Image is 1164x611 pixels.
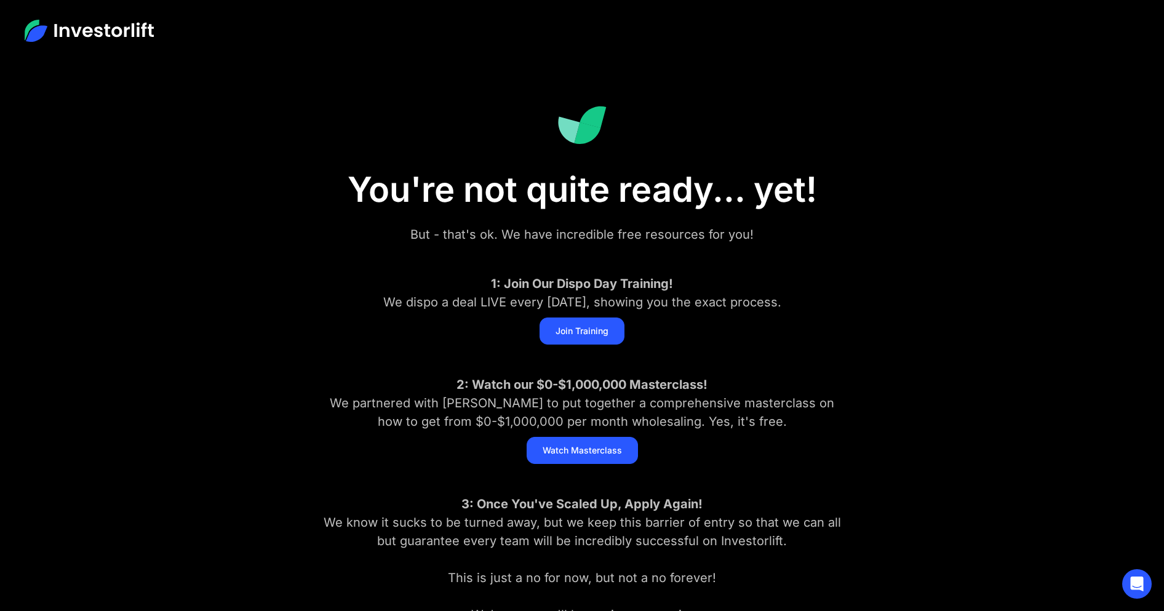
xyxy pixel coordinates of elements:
h1: You're not quite ready... yet! [274,169,890,210]
div: We dispo a deal LIVE every [DATE], showing you the exact process. [317,274,847,311]
div: We partnered with [PERSON_NAME] to put together a comprehensive masterclass on how to get from $0... [317,375,847,431]
a: Watch Masterclass [527,437,638,464]
div: But - that's ok. We have incredible free resources for you! [317,225,847,244]
strong: 2: Watch our $0-$1,000,000 Masterclass! [456,377,708,392]
strong: 1: Join Our Dispo Day Training! [491,276,673,291]
strong: 3: Once You've Scaled Up, Apply Again! [461,497,703,511]
div: Open Intercom Messenger [1122,569,1152,599]
img: Investorlift Dashboard [557,106,607,145]
a: Join Training [540,317,624,345]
